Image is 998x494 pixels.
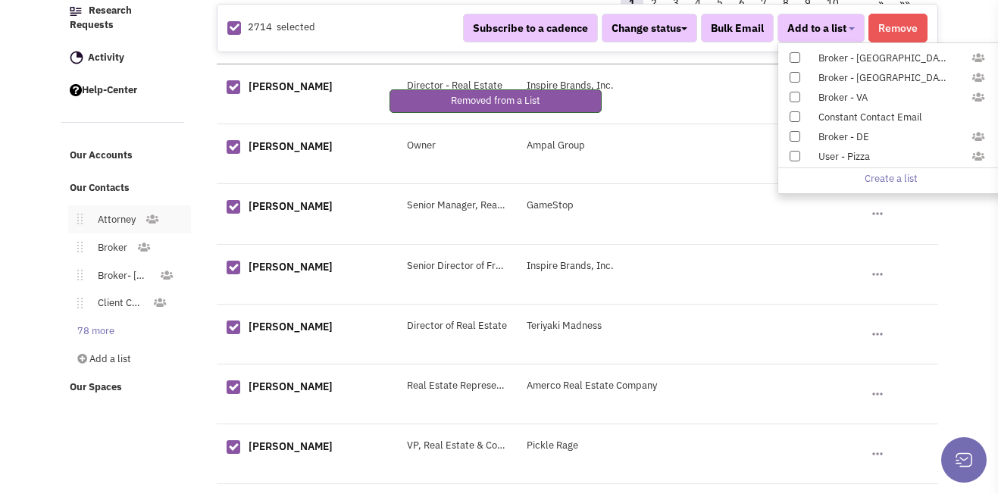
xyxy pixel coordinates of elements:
[809,150,959,164] div: User - Pizza
[83,237,136,259] a: Broker
[517,139,697,153] div: Ampal Group
[809,91,959,105] div: Broker - VA
[70,380,122,393] span: Our Spaces
[249,439,333,453] a: [PERSON_NAME]
[397,259,518,274] div: Senior Director of Franchise Development
[70,298,83,308] img: Move.png
[62,320,124,342] a: 78 more
[88,51,124,64] span: Activity
[397,79,518,93] div: Director - Real Estate
[70,7,82,16] img: Research.png
[62,349,182,370] a: Add a list
[777,14,865,42] button: Add to a list
[868,14,928,42] button: Remove
[249,80,333,93] a: [PERSON_NAME]
[397,199,518,213] div: Senior Manager, Real Estate
[249,380,333,393] a: [PERSON_NAME]
[809,52,959,66] div: Broker - [GEOGRAPHIC_DATA]
[809,32,959,46] div: Broker - MD
[62,142,185,170] a: Our Accounts
[70,51,83,64] img: Activity.png
[62,44,185,73] a: Activity
[70,84,82,96] img: help.png
[701,14,774,42] button: Bulk Email
[70,4,132,31] span: Research Requests
[249,199,333,213] a: [PERSON_NAME]
[249,139,333,153] a: [PERSON_NAME]
[397,319,518,333] div: Director of Real Estate
[227,21,241,35] img: Rectangle.png
[83,292,153,314] a: Client Contact
[83,209,145,231] a: Attorney
[451,94,540,108] p: Removed from a List
[249,320,333,333] a: [PERSON_NAME]
[463,14,598,42] button: Subscribe to a cadence
[517,439,697,453] div: Pickle Rage
[62,77,185,105] a: Help-Center
[397,439,518,453] div: VP, Real Estate & Construction
[517,379,697,393] div: Amerco Real Estate Company
[602,14,697,42] button: Change status
[83,265,159,287] a: Broker- [GEOGRAPHIC_DATA]
[70,149,133,162] span: Our Accounts
[70,270,83,280] img: Move.png
[517,199,697,213] div: GameStop
[517,79,697,93] div: Inspire Brands, Inc.
[62,374,185,402] a: Our Spaces
[70,214,83,224] img: Move.png
[809,111,989,125] div: Constant Contact Email
[249,260,333,274] a: [PERSON_NAME]
[809,71,959,86] div: Broker - [GEOGRAPHIC_DATA]
[787,21,846,35] span: Add to a list
[70,242,83,252] img: Move.png
[62,174,185,203] a: Our Contacts
[70,181,130,194] span: Our Contacts
[397,379,518,393] div: Real Estate Representative
[248,21,272,34] span: 2714
[517,259,697,274] div: Inspire Brands, Inc.
[517,319,697,333] div: Teriyaki Madness
[397,139,518,153] div: Owner
[809,130,959,145] div: Broker - DE
[277,21,315,34] span: selected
